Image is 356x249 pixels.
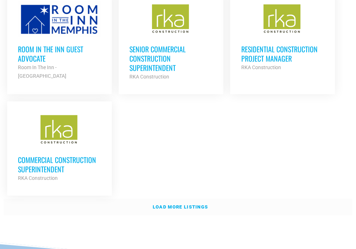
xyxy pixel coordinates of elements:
strong: Load more listings [153,204,208,210]
h3: Commercial Construction Superintendent [18,155,101,174]
h3: Room in the Inn Guest Advocate [18,44,101,63]
h3: Residential Construction Project Manager [241,44,324,63]
strong: Room In The Inn - [GEOGRAPHIC_DATA] [18,64,66,79]
h3: Senior Commercial Construction Superintendent [129,44,213,72]
strong: RKA Construction [241,64,281,70]
a: Commercial Construction Superintendent RKA Construction [7,101,112,193]
strong: RKA Construction [129,74,169,80]
a: Load more listings [4,199,352,215]
strong: RKA Construction [18,175,58,181]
